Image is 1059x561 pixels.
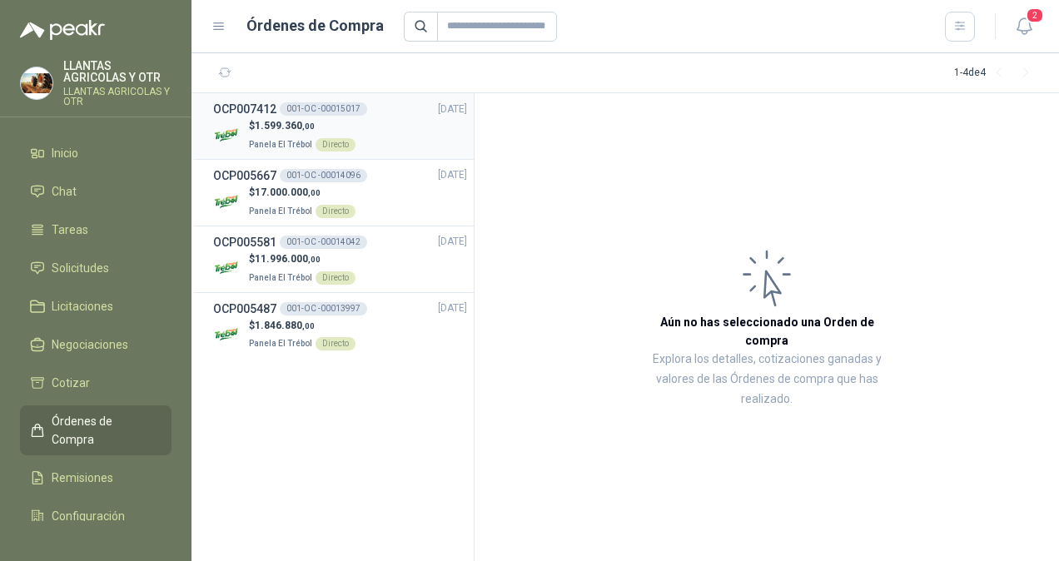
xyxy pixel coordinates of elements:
[20,367,172,399] a: Cotizar
[249,251,355,267] p: $
[302,122,315,131] span: ,00
[213,166,467,219] a: OCP005667001-OC -00014096[DATE] Company Logo$17.000.000,00Panela El TrébolDirecto
[52,259,109,277] span: Solicitudes
[52,297,113,315] span: Licitaciones
[438,102,467,117] span: [DATE]
[280,102,367,116] div: 001-OC -00015017
[52,182,77,201] span: Chat
[1026,7,1044,23] span: 2
[213,320,242,349] img: Company Logo
[438,167,467,183] span: [DATE]
[52,335,128,354] span: Negociaciones
[255,253,321,265] span: 11.996.000
[21,67,52,99] img: Company Logo
[249,140,312,149] span: Panela El Trébol
[52,507,125,525] span: Configuración
[249,206,312,216] span: Panela El Trébol
[20,20,105,40] img: Logo peakr
[20,214,172,246] a: Tareas
[213,254,242,283] img: Company Logo
[246,14,384,37] h1: Órdenes de Compra
[255,186,321,198] span: 17.000.000
[438,300,467,316] span: [DATE]
[20,500,172,532] a: Configuración
[1009,12,1039,42] button: 2
[20,405,172,455] a: Órdenes de Compra
[213,166,276,185] h3: OCP005667
[954,60,1039,87] div: 1 - 4 de 4
[20,252,172,284] a: Solicitudes
[641,313,892,350] h3: Aún no has seleccionado una Orden de compra
[52,144,78,162] span: Inicio
[249,339,312,348] span: Panela El Trébol
[20,329,172,360] a: Negociaciones
[52,469,113,487] span: Remisiones
[280,169,367,182] div: 001-OC -00014096
[308,255,321,264] span: ,00
[255,320,315,331] span: 1.846.880
[316,271,355,285] div: Directo
[213,300,276,318] h3: OCP005487
[20,290,172,322] a: Licitaciones
[52,221,88,239] span: Tareas
[316,337,355,350] div: Directo
[52,412,156,449] span: Órdenes de Compra
[52,374,90,392] span: Cotizar
[63,87,172,107] p: LLANTAS AGRICOLAS Y OTR
[249,318,355,334] p: $
[63,60,172,83] p: LLANTAS AGRICOLAS Y OTR
[20,176,172,207] a: Chat
[213,233,467,285] a: OCP005581001-OC -00014042[DATE] Company Logo$11.996.000,00Panela El TrébolDirecto
[249,118,355,134] p: $
[302,321,315,330] span: ,00
[316,138,355,151] div: Directo
[641,350,892,410] p: Explora los detalles, cotizaciones ganadas y valores de las Órdenes de compra que has realizado.
[438,234,467,250] span: [DATE]
[213,121,242,150] img: Company Logo
[213,233,276,251] h3: OCP005581
[213,100,276,118] h3: OCP007412
[280,302,367,315] div: 001-OC -00013997
[249,273,312,282] span: Panela El Trébol
[20,137,172,169] a: Inicio
[308,188,321,197] span: ,00
[255,120,315,132] span: 1.599.360
[213,300,467,352] a: OCP005487001-OC -00013997[DATE] Company Logo$1.846.880,00Panela El TrébolDirecto
[20,462,172,494] a: Remisiones
[280,236,367,249] div: 001-OC -00014042
[316,205,355,218] div: Directo
[249,185,355,201] p: $
[213,187,242,216] img: Company Logo
[213,100,467,152] a: OCP007412001-OC -00015017[DATE] Company Logo$1.599.360,00Panela El TrébolDirecto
